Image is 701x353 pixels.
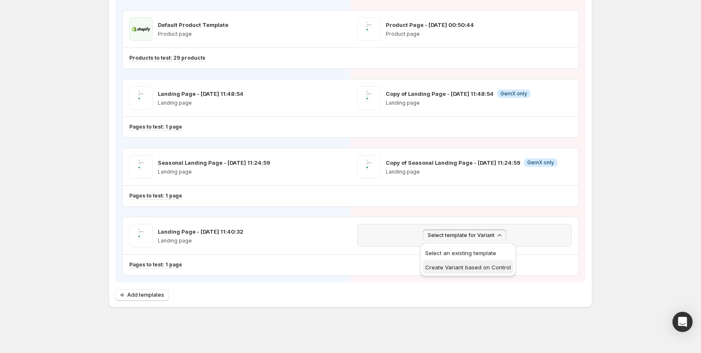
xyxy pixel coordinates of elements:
[127,292,164,298] span: Add templates
[158,100,243,106] p: Landing page
[158,21,228,29] p: Default Product Template
[129,261,182,268] p: Pages to test: 1 page
[129,224,153,248] img: Landing Page - Sep 12, 11:40:32
[158,237,243,244] p: Landing page
[158,31,228,37] p: Product page
[425,264,511,271] span: Create Variant based on Control
[386,169,557,175] p: Landing page
[357,86,381,110] img: Copy of Landing Page - Sep 12, 11:48:54
[386,21,474,29] p: Product Page - [DATE] 00:50:44
[129,55,205,61] p: Products to test: 29 products
[158,158,270,167] p: Seasonal Landing Page - [DATE] 11:24:59
[428,232,494,239] span: Select template for Variant
[500,90,527,97] span: GemX only
[527,159,554,166] span: GemX only
[129,155,153,179] img: Seasonal Landing Page - Sep 12, 11:24:59
[158,169,270,175] p: Landing page
[129,17,153,41] img: Default Product Template
[357,17,381,41] img: Product Page - Sep 7, 00:50:44
[672,312,693,332] div: Open Intercom Messenger
[357,155,381,179] img: Copy of Seasonal Landing Page - Sep 12, 11:24:59
[386,158,521,167] p: Copy of Seasonal Landing Page - [DATE] 11:24:59
[423,260,513,274] button: Create Variant based on Control
[129,124,182,130] p: Pages to test: 1 page
[425,250,496,256] span: Select an existing template
[386,100,531,106] p: Landing page
[129,86,153,110] img: Landing Page - Sep 12, 11:48:54
[423,246,513,259] button: Select an existing template
[386,90,494,98] p: Copy of Landing Page - [DATE] 11:48:54
[158,227,243,236] p: Landing Page - [DATE] 11:40:32
[129,192,182,199] p: Pages to test: 1 page
[423,229,506,241] button: Select template for Variant
[115,289,169,301] button: Add templates
[158,90,243,98] p: Landing Page - [DATE] 11:48:54
[386,31,474,37] p: Product page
